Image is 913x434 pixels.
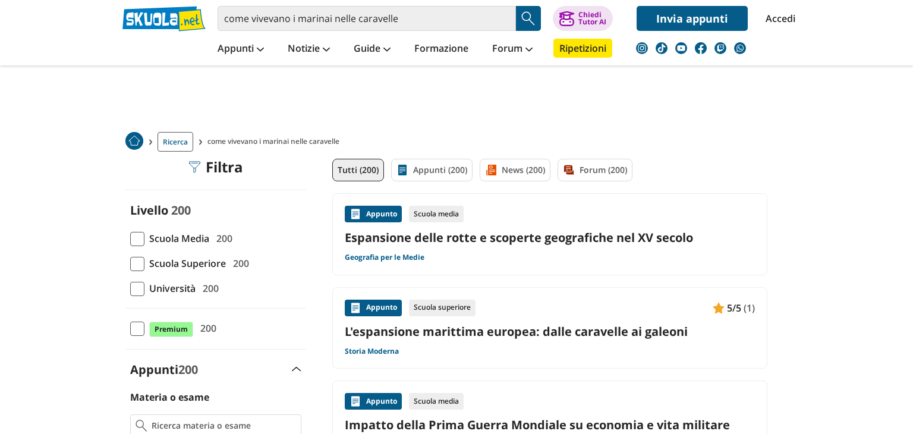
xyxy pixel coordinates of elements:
[558,159,632,181] a: Forum (200)
[345,253,424,262] a: Geografia per le Medie
[351,39,393,60] a: Guide
[212,231,232,246] span: 200
[396,164,408,176] img: Appunti filtro contenuto
[520,10,537,27] img: Cerca appunti, riassunti o versioni
[485,164,497,176] img: News filtro contenuto
[409,393,464,410] div: Scuola media
[149,322,193,337] span: Premium
[196,320,216,336] span: 200
[345,393,402,410] div: Appunto
[553,39,612,58] a: Ripetizioni
[516,6,541,31] button: Search Button
[744,300,755,316] span: (1)
[480,159,550,181] a: News (200)
[198,281,219,296] span: 200
[411,39,471,60] a: Formazione
[345,323,755,339] a: L'espansione marittima europea: dalle caravelle ai galeoni
[345,229,755,246] a: Espansione delle rotte e scoperte geografiche nel XV secolo
[675,42,687,54] img: youtube
[189,161,201,173] img: Filtra filtri mobile
[125,132,143,150] img: Home
[125,132,143,152] a: Home
[563,164,575,176] img: Forum filtro contenuto
[189,159,243,175] div: Filtra
[144,231,209,246] span: Scuola Media
[350,208,361,220] img: Appunti contenuto
[171,202,191,218] span: 200
[178,361,198,378] span: 200
[714,42,726,54] img: twitch
[766,6,791,31] a: Accedi
[553,6,613,31] button: ChiediTutor AI
[695,42,707,54] img: facebook
[130,361,198,378] label: Appunti
[734,42,746,54] img: WhatsApp
[409,300,476,316] div: Scuola superiore
[636,42,648,54] img: instagram
[144,256,226,271] span: Scuola Superiore
[158,132,193,152] a: Ricerca
[345,300,402,316] div: Appunto
[130,202,168,218] label: Livello
[350,302,361,314] img: Appunti contenuto
[656,42,668,54] img: tiktok
[152,420,296,432] input: Ricerca materia o esame
[345,417,755,433] a: Impatto della Prima Guerra Mondiale su economia e vita militare
[207,132,344,152] span: come vivevano i marinai nelle caravelle
[727,300,741,316] span: 5/5
[578,11,606,26] div: Chiedi Tutor AI
[130,391,209,404] label: Materia o esame
[228,256,249,271] span: 200
[489,39,536,60] a: Forum
[637,6,748,31] a: Invia appunti
[292,367,301,372] img: Apri e chiudi sezione
[345,206,402,222] div: Appunto
[350,395,361,407] img: Appunti contenuto
[215,39,267,60] a: Appunti
[332,159,384,181] a: Tutti (200)
[391,159,473,181] a: Appunti (200)
[713,302,725,314] img: Appunti contenuto
[285,39,333,60] a: Notizie
[136,420,147,432] img: Ricerca materia o esame
[409,206,464,222] div: Scuola media
[218,6,516,31] input: Cerca appunti, riassunti o versioni
[345,347,399,356] a: Storia Moderna
[144,281,196,296] span: Università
